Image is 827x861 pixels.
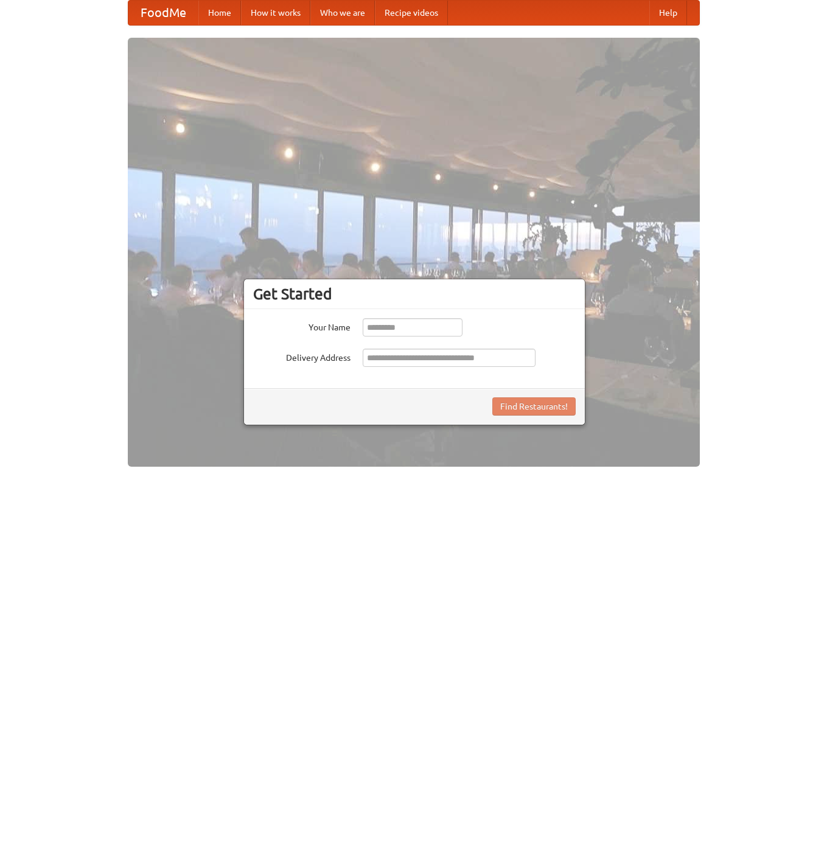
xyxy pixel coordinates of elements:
[375,1,448,25] a: Recipe videos
[310,1,375,25] a: Who we are
[253,285,576,303] h3: Get Started
[241,1,310,25] a: How it works
[253,349,351,364] label: Delivery Address
[649,1,687,25] a: Help
[253,318,351,333] label: Your Name
[492,397,576,416] button: Find Restaurants!
[198,1,241,25] a: Home
[128,1,198,25] a: FoodMe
